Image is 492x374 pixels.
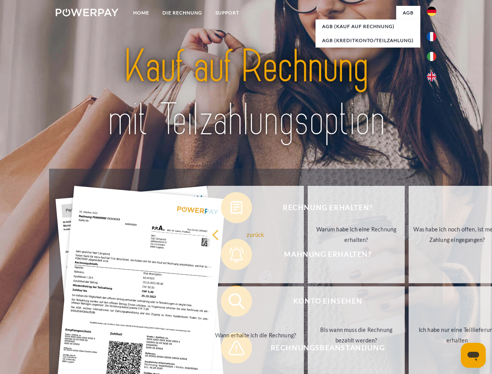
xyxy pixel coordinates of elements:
img: it [427,52,436,61]
img: de [427,7,436,16]
a: Home [127,6,156,20]
div: Wann erhalte ich die Rechnung? [212,330,300,340]
img: title-powerpay_de.svg [74,37,418,149]
img: fr [427,32,436,41]
a: DIE RECHNUNG [156,6,209,20]
div: Warum habe ich eine Rechnung erhalten? [312,224,400,245]
img: logo-powerpay-white.svg [56,9,118,16]
div: Bis wann muss die Rechnung bezahlt werden? [312,325,400,346]
div: zurück [212,229,300,240]
img: en [427,72,436,81]
a: AGB (Kreditkonto/Teilzahlung) [316,34,420,48]
iframe: Schaltfläche zum Öffnen des Messaging-Fensters [461,343,486,368]
a: AGB (Kauf auf Rechnung) [316,19,420,34]
a: SUPPORT [209,6,246,20]
a: agb [396,6,420,20]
